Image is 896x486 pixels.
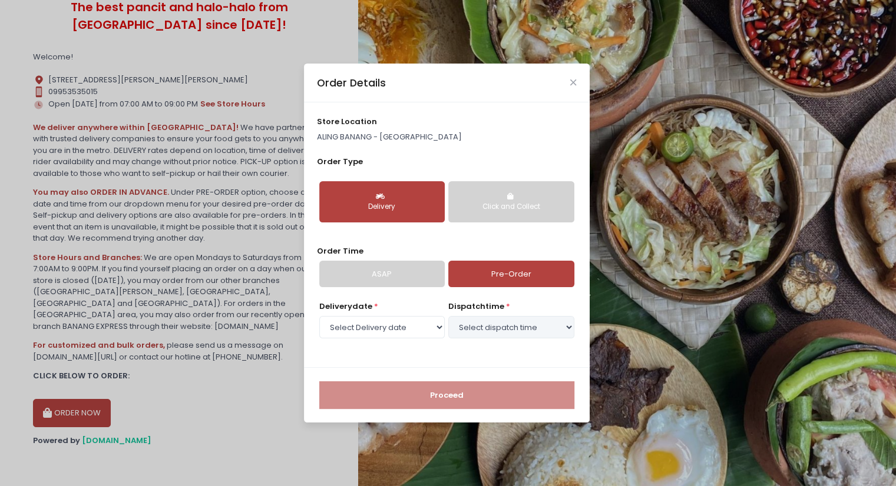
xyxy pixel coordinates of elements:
span: Order Type [317,156,363,167]
span: Order Time [317,245,363,257]
span: dispatch time [448,301,504,312]
button: Click and Collect [448,181,574,222]
span: Delivery date [319,301,372,312]
div: Delivery [328,202,437,212]
button: Proceed [319,381,574,410]
a: Pre-Order [448,261,574,288]
a: ASAP [319,261,445,288]
button: Delivery [319,181,445,222]
p: ALING BANANG - [GEOGRAPHIC_DATA] [317,131,576,143]
div: Order Details [317,75,386,91]
button: Close [570,79,576,85]
div: Click and Collect [457,202,566,212]
span: store location [317,116,377,127]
